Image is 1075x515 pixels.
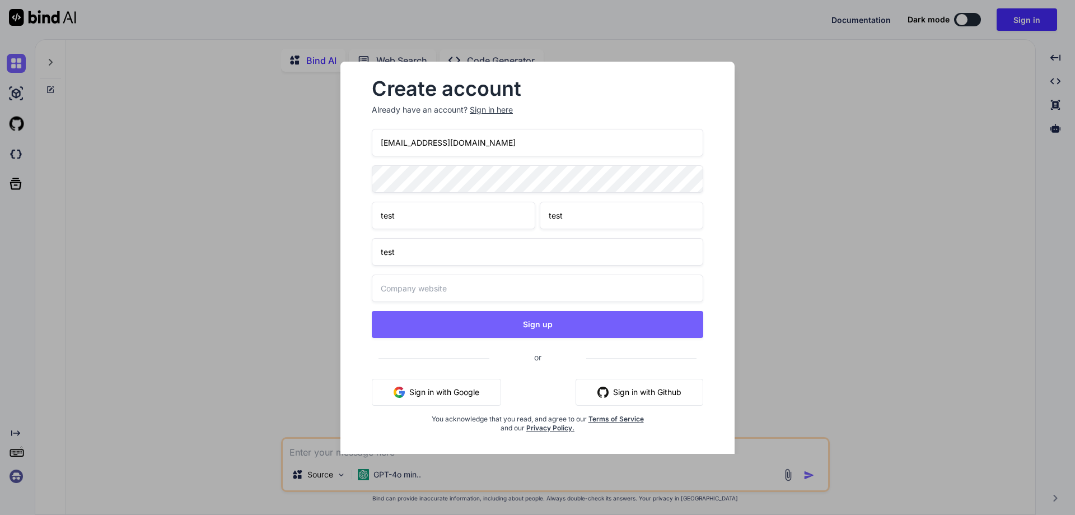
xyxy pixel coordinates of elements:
span: or [489,344,586,371]
input: Last Name [540,202,703,229]
input: First Name [372,202,535,229]
a: Privacy Policy. [526,424,574,432]
button: Sign up [372,311,703,338]
img: google [394,387,405,398]
h2: Create account [372,80,703,98]
a: Terms of Service [588,415,644,423]
input: Company website [372,275,703,302]
button: Sign in with Google [372,379,501,406]
div: Sign in here [470,104,513,115]
img: github [597,387,609,398]
button: Sign in with Github [576,379,703,406]
input: Email [372,129,703,156]
p: Already have an account? [372,104,703,115]
input: Your company name [372,238,703,266]
div: You acknowledge that you read, and agree to our and our [427,415,648,460]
